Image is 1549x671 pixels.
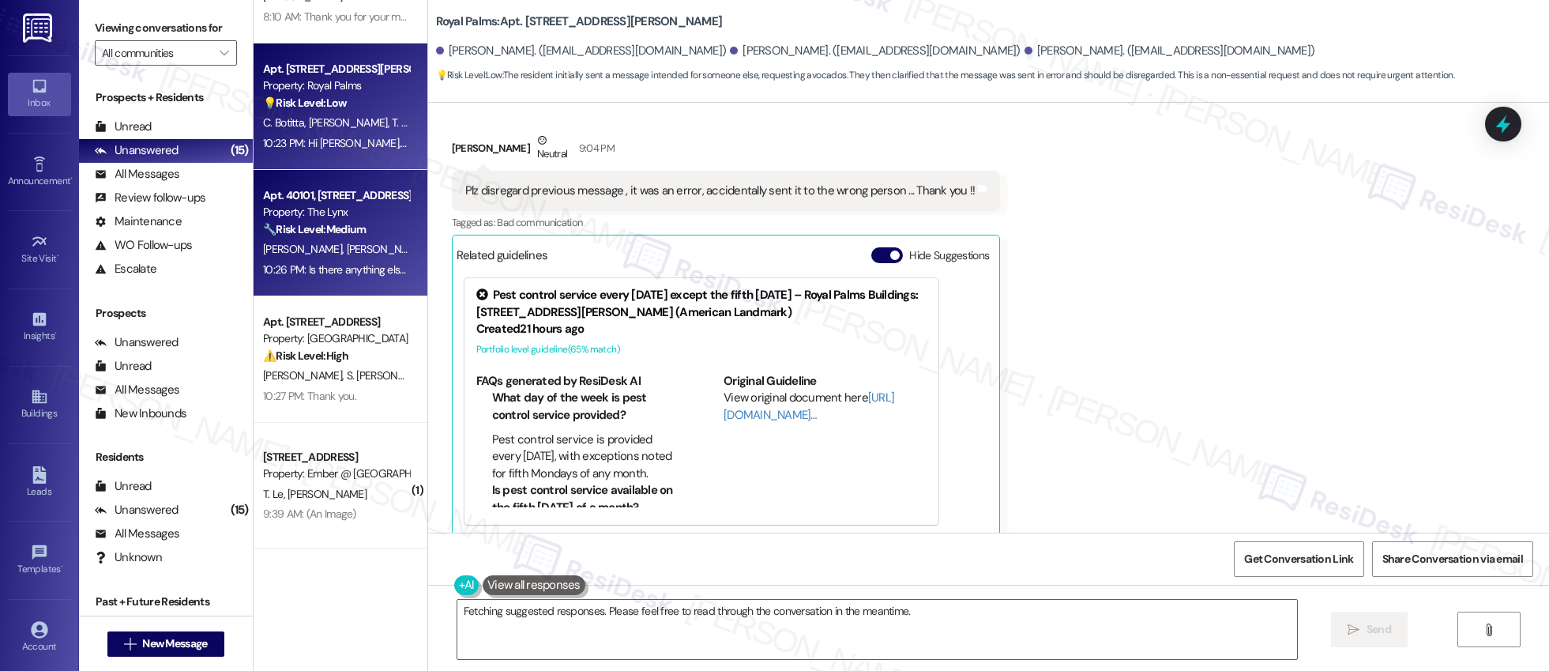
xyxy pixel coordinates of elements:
div: Past + Future Residents [79,594,253,610]
span: : The resident initially sent a message intended for someone else, requesting avocados. They then... [436,67,1455,84]
textarea: Hi {{first_name}}, thanks for clarifying! Glad it was just a mix-up. If you need anything else, p... [457,600,1297,659]
a: Insights • [8,306,71,349]
strong: 🔧 Risk Level: Medium [263,222,366,236]
a: [URL][DOMAIN_NAME]… [724,390,894,422]
button: New Message [107,631,224,657]
div: All Messages [95,526,179,542]
b: Royal Palms: Apt. [STREET_ADDRESS][PERSON_NAME] [436,13,723,30]
label: Viewing conversations for [95,16,237,40]
div: 10:27 PM: Thank you. [263,389,356,403]
div: Neutral [534,132,570,165]
li: Is pest control service available on the fifth [DATE] of a month? [492,482,679,516]
b: Original Guideline [724,373,817,389]
strong: 💡 Risk Level: Low [263,96,347,110]
div: [PERSON_NAME]. ([EMAIL_ADDRESS][DOMAIN_NAME]) [730,43,1021,59]
div: Tagged as: [452,211,1001,234]
div: Portfolio level guideline ( 65 % match) [476,341,927,358]
div: Property: Ember @ [GEOGRAPHIC_DATA] [263,466,409,482]
span: C. Botitta [263,115,309,130]
div: Unknown [95,549,162,566]
li: Pest control service is provided every [DATE], with exceptions noted for fifth Mondays of any month. [492,432,679,482]
div: All Messages [95,166,179,183]
span: T. Botitta [392,115,430,130]
div: 9:39 AM: (An Image) [263,507,356,521]
span: • [70,173,73,184]
div: Unread [95,119,152,135]
span: Get Conversation Link [1244,551,1353,567]
div: 10:23 PM: Hi [PERSON_NAME], good morning! Thanks for letting me know. No worries at all. Please d... [263,136,948,150]
div: Apt. [STREET_ADDRESS][PERSON_NAME] [263,61,409,77]
div: Created 21 hours ago [476,321,927,337]
span: • [55,328,57,339]
a: Account [8,616,71,659]
div: Unanswered [95,502,179,518]
div: New Inbounds [95,405,186,422]
div: (15) [227,138,253,163]
img: ResiDesk Logo [23,13,55,43]
div: View original document here [724,390,927,424]
div: [STREET_ADDRESS] [263,449,409,466]
i:  [220,47,228,59]
div: Prospects [79,305,253,322]
div: Review follow-ups [95,190,205,206]
div: WO Follow-ups [95,237,192,254]
div: Related guidelines [457,247,548,270]
input: All communities [102,40,212,66]
div: Unanswered [95,334,179,351]
div: Unanswered [95,142,179,159]
div: Property: The Lynx [263,204,409,221]
span: • [61,561,63,572]
span: S. [PERSON_NAME] [346,368,435,383]
label: Hide Suggestions [909,247,989,264]
a: Inbox [8,73,71,115]
div: Escalate [95,261,156,277]
div: 9:04 PM [575,140,615,156]
span: [PERSON_NAME] [346,242,425,256]
span: Share Conversation via email [1382,551,1523,567]
div: Apt. [STREET_ADDRESS] [263,314,409,330]
a: Leads [8,462,71,504]
div: Residents [79,449,253,466]
div: [PERSON_NAME] [452,132,1001,171]
button: Get Conversation Link [1234,541,1363,577]
button: Share Conversation via email [1372,541,1533,577]
div: [PERSON_NAME]. ([EMAIL_ADDRESS][DOMAIN_NAME]) [1025,43,1315,59]
div: (15) [227,498,253,522]
div: Property: Royal Palms [263,77,409,94]
div: Unread [95,358,152,375]
div: Unread [95,478,152,495]
div: Prospects + Residents [79,89,253,106]
div: Apt. 40101, [STREET_ADDRESS][PERSON_NAME] [263,187,409,204]
span: T. Le [263,487,288,501]
div: 8:10 AM: Thank you for your message. Our offices are currently closed, but we will contact you wh... [263,9,1187,24]
span: Bad communication [497,216,582,229]
span: New Message [142,635,207,652]
i:  [124,638,136,650]
div: Pest control service every [DATE] except the fifth [DATE] – Royal Palms Buildings: [STREET_ADDRES... [476,287,927,321]
div: Plz disregard previous message , it was an error, accidentally sent it to the wrong person ... Th... [465,183,976,199]
span: [PERSON_NAME] [288,487,367,501]
div: 10:26 PM: Is there anything else you need help with? Feel free to let us know! [263,262,611,277]
div: [PERSON_NAME]. ([EMAIL_ADDRESS][DOMAIN_NAME]) [436,43,727,59]
span: [PERSON_NAME] [263,242,347,256]
strong: ⚠️ Risk Level: High [263,349,348,363]
a: Buildings [8,383,71,426]
strong: 💡 Risk Level: Low [436,69,502,81]
div: Maintenance [95,213,182,230]
div: All Messages [95,382,179,398]
i:  [1348,624,1359,636]
i:  [1483,624,1494,636]
span: • [57,251,59,262]
a: Templates • [8,539,71,582]
a: Site Visit • [8,228,71,271]
span: Send [1367,621,1391,638]
button: Send [1331,612,1408,647]
span: [PERSON_NAME] [308,115,392,130]
li: What day of the week is pest control service provided? [492,390,679,424]
div: Property: [GEOGRAPHIC_DATA] [263,330,409,347]
span: [PERSON_NAME] [263,368,347,383]
b: FAQs generated by ResiDesk AI [476,373,641,389]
